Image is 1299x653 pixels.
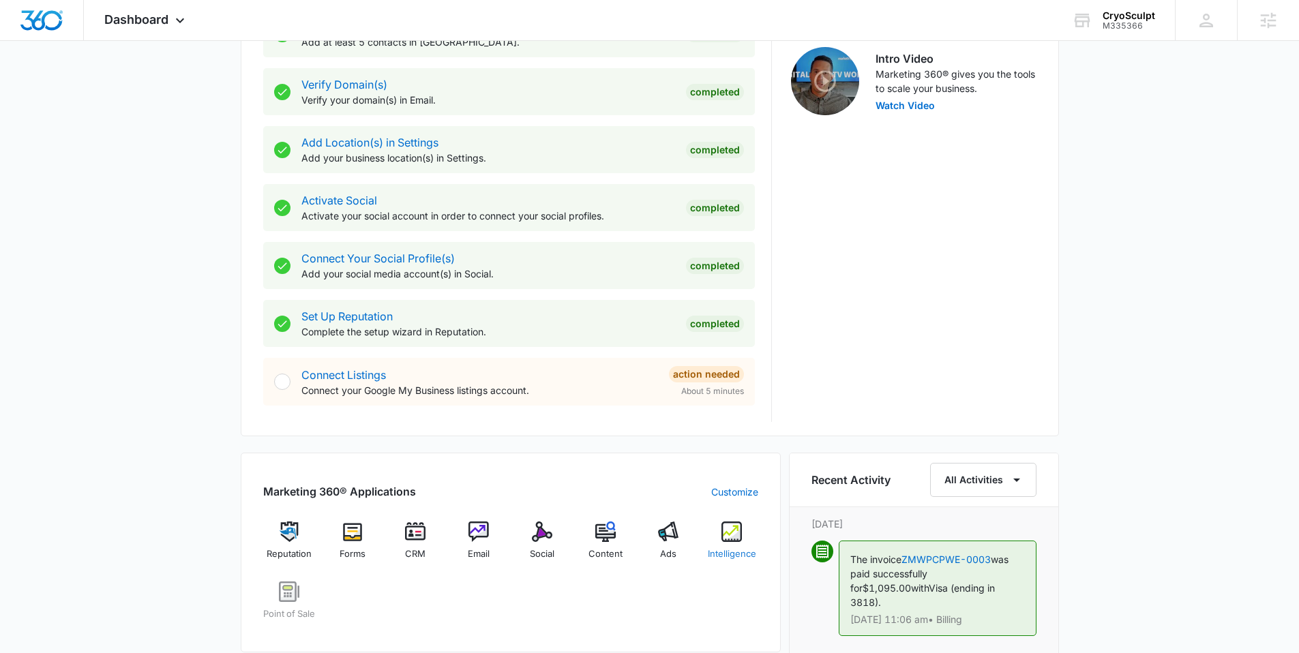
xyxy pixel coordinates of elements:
[686,84,744,100] div: Completed
[301,324,675,339] p: Complete the setup wizard in Reputation.
[686,316,744,332] div: Completed
[301,136,438,149] a: Add Location(s) in Settings
[791,47,859,115] img: Intro Video
[930,463,1036,497] button: All Activities
[708,547,756,561] span: Intelligence
[911,582,929,594] span: with
[811,472,891,488] h6: Recent Activity
[1103,21,1155,31] div: account id
[301,151,675,165] p: Add your business location(s) in Settings.
[876,101,935,110] button: Watch Video
[901,553,991,565] a: ZMWPCPWE-0003
[669,366,744,382] div: Action Needed
[642,521,695,571] a: Ads
[588,547,623,561] span: Content
[263,581,316,631] a: Point of Sale
[686,200,744,216] div: Completed
[263,607,315,621] span: Point of Sale
[263,521,316,571] a: Reputation
[301,209,675,223] p: Activate your social account in order to connect your social profiles.
[876,50,1036,67] h3: Intro Video
[301,383,658,397] p: Connect your Google My Business listings account.
[686,258,744,274] div: Completed
[850,615,1025,624] p: [DATE] 11:06 am • Billing
[579,521,631,571] a: Content
[468,547,490,561] span: Email
[863,582,911,594] span: $1,095.00
[876,67,1036,95] p: Marketing 360® gives you the tools to scale your business.
[104,12,168,27] span: Dashboard
[301,35,675,49] p: Add at least 5 contacts in [GEOGRAPHIC_DATA].
[326,521,378,571] a: Forms
[1103,10,1155,21] div: account name
[811,517,1036,531] p: [DATE]
[340,547,365,561] span: Forms
[516,521,569,571] a: Social
[453,521,505,571] a: Email
[530,547,554,561] span: Social
[267,547,312,561] span: Reputation
[301,78,387,91] a: Verify Domain(s)
[301,368,386,382] a: Connect Listings
[711,485,758,499] a: Customize
[301,309,393,323] a: Set Up Reputation
[686,142,744,158] div: Completed
[301,267,675,281] p: Add your social media account(s) in Social.
[850,553,901,565] span: The invoice
[405,547,425,561] span: CRM
[706,521,758,571] a: Intelligence
[389,521,442,571] a: CRM
[301,252,455,265] a: Connect Your Social Profile(s)
[301,93,675,107] p: Verify your domain(s) in Email.
[263,483,416,500] h2: Marketing 360® Applications
[850,553,1009,594] span: was paid successfully for
[660,547,676,561] span: Ads
[681,385,744,397] span: About 5 minutes
[301,194,377,207] a: Activate Social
